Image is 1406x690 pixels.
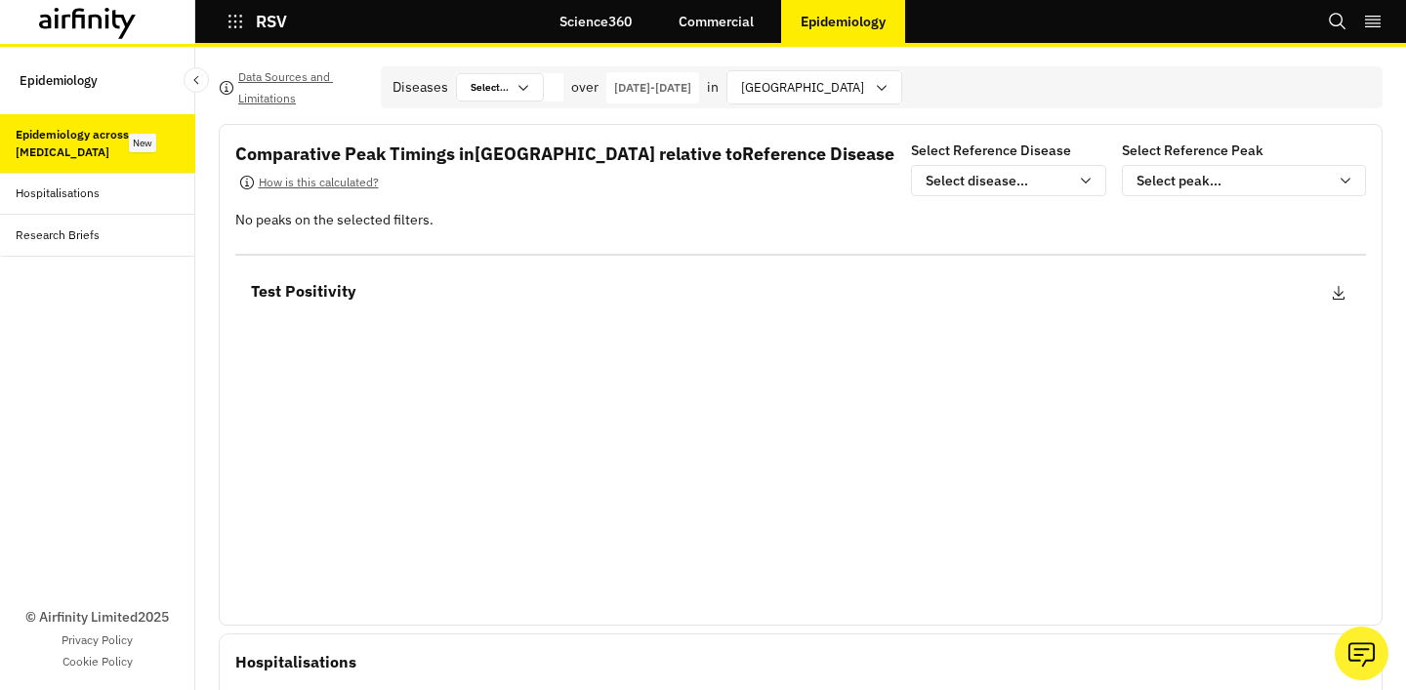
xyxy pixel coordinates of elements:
button: Data Sources and Limitations [219,72,365,103]
p: © Airfinity Limited 2025 [25,607,169,628]
p: Epidemiology [20,62,98,99]
a: Privacy Policy [62,631,133,649]
div: Diseases [393,77,448,98]
button: Search [1328,5,1347,38]
div: Epidemiology across [MEDICAL_DATA] [16,126,133,161]
p: [DATE] - [DATE] [614,79,691,97]
button: How is this calculated? [235,167,382,198]
p: in [707,77,719,98]
div: Research Briefs [16,226,100,244]
button: RSV [227,5,287,38]
p: Hospitalisations [235,650,356,675]
p: How is this calculated? [259,172,379,193]
p: Test Positivity [251,279,356,304]
button: Close Sidebar [184,67,209,93]
div: New [129,134,156,152]
p: No peaks on the selected filters. [235,210,1366,230]
p: Select Reference Peak [1122,141,1263,161]
p: Data Sources and Limitations [238,66,365,109]
div: Hospitalisations [16,184,100,202]
div: Select disease... [926,171,1068,191]
a: Cookie Policy [62,653,133,670]
button: Ask our analysts [1335,627,1388,680]
p: RSV [256,13,287,30]
p: over [571,77,599,98]
p: Epidemiology [801,14,886,29]
p: Comparative Peak Timings in [GEOGRAPHIC_DATA] relative to Reference Disease [235,141,894,167]
p: Select Reference Disease [911,141,1071,161]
